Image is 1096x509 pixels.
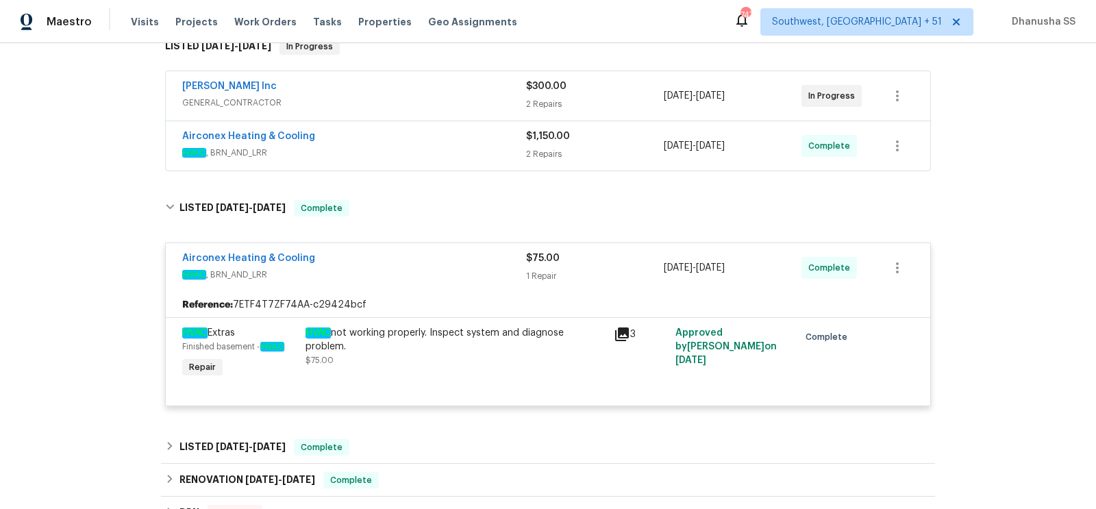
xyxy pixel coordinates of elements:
h6: LISTED [165,38,271,55]
span: $1,150.00 [526,132,570,141]
span: In Progress [808,89,860,103]
h6: LISTED [179,439,286,456]
span: [DATE] [238,41,271,51]
span: Geo Assignments [428,15,517,29]
div: LISTED [DATE]-[DATE]In Progress [161,25,935,69]
div: 1 Repair [526,269,664,283]
span: - [664,89,725,103]
a: [PERSON_NAME] Inc [182,82,277,91]
em: HVAC [306,327,331,338]
span: Tasks [313,17,342,27]
span: [DATE] [675,356,706,365]
em: HVAC [182,270,206,280]
span: $300.00 [526,82,566,91]
em: HVAC [182,327,208,338]
span: - [664,261,725,275]
span: [DATE] [216,442,249,451]
div: 7ETF4T7ZF74AA-c29424bcf [166,293,930,317]
div: RENOVATION [DATE]-[DATE]Complete [161,464,935,497]
span: GENERAL_CONTRACTOR [182,96,526,110]
span: [DATE] [696,263,725,273]
span: [DATE] [216,203,249,212]
span: In Progress [281,40,338,53]
span: Visits [131,15,159,29]
span: - [216,203,286,212]
em: HVAC [182,148,206,158]
span: [DATE] [245,475,278,484]
span: , BRN_AND_LRR [182,268,526,282]
span: Properties [358,15,412,29]
div: LISTED [DATE]-[DATE]Complete [161,431,935,464]
span: Complete [806,330,853,344]
span: Complete [295,440,348,454]
span: Work Orders [234,15,297,29]
span: Approved by [PERSON_NAME] on [675,328,777,365]
div: 2 Repairs [526,97,664,111]
div: 2 Repairs [526,147,664,161]
span: Complete [325,473,377,487]
a: Airconex Heating & Cooling [182,132,315,141]
span: $75.00 [306,356,334,364]
a: Airconex Heating & Cooling [182,253,315,263]
span: Projects [175,15,218,29]
span: Dhanusha SS [1006,15,1075,29]
span: - [201,41,271,51]
span: - [664,139,725,153]
span: Repair [184,360,221,374]
span: Maestro [47,15,92,29]
span: [DATE] [282,475,315,484]
span: [DATE] [253,442,286,451]
span: [DATE] [664,141,693,151]
span: - [245,475,315,484]
span: Extras [182,327,235,338]
span: [DATE] [664,91,693,101]
em: HVAC [260,342,284,351]
span: [DATE] [696,91,725,101]
h6: LISTED [179,200,286,216]
span: [DATE] [253,203,286,212]
span: Complete [808,261,856,275]
span: Finished basement - [182,343,284,351]
div: LISTED [DATE]-[DATE]Complete [161,186,935,230]
div: 747 [740,8,750,22]
span: , BRN_AND_LRR [182,146,526,160]
div: not working properly. Inspect system and diagnose problem. [306,326,606,353]
span: Complete [808,139,856,153]
span: [DATE] [201,41,234,51]
span: [DATE] [664,263,693,273]
b: Reference: [182,298,233,312]
h6: RENOVATION [179,472,315,488]
span: $75.00 [526,253,560,263]
div: 3 [614,326,667,343]
span: Complete [295,201,348,215]
span: - [216,442,286,451]
span: Southwest, [GEOGRAPHIC_DATA] + 51 [772,15,942,29]
span: [DATE] [696,141,725,151]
